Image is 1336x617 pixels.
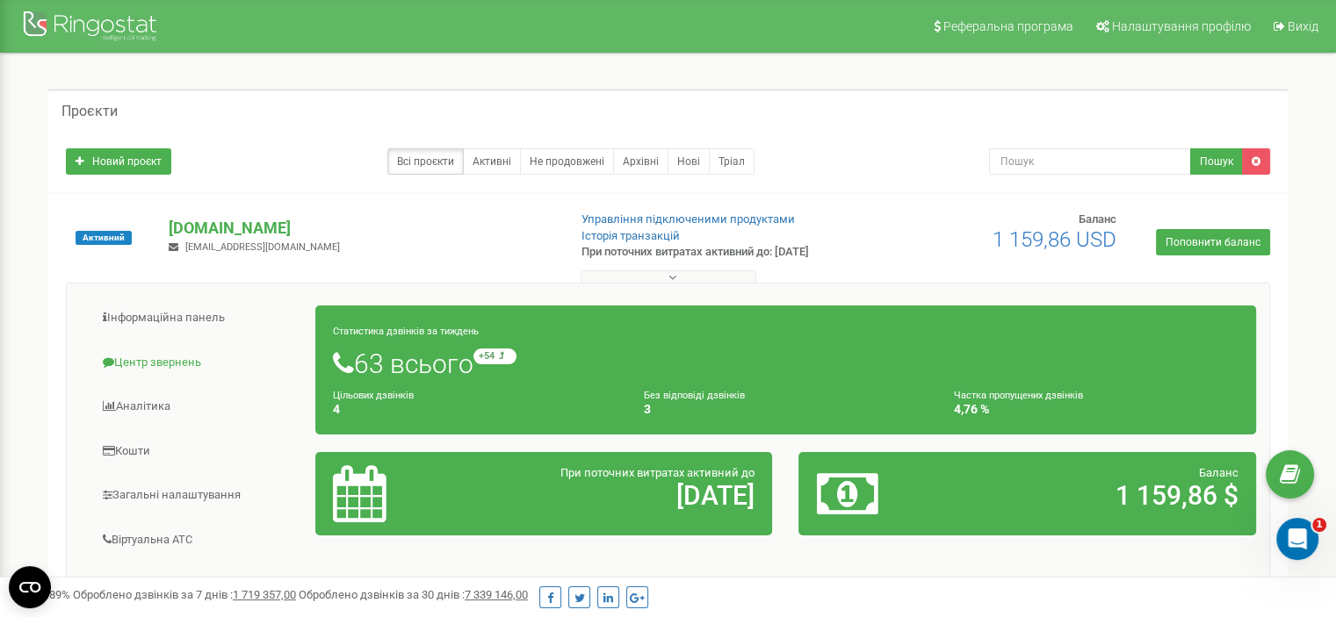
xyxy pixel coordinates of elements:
a: Віртуальна АТС [80,519,316,562]
input: Пошук [989,148,1191,175]
a: Архівні [613,148,668,175]
u: 7 339 146,00 [465,588,528,601]
small: +54 [473,348,516,364]
p: [DOMAIN_NAME] [169,217,552,240]
span: При поточних витратах активний до [560,466,755,479]
a: Кошти [80,430,316,473]
iframe: Intercom live chat [1276,518,1318,560]
a: Тріал [709,148,755,175]
a: Центр звернень [80,341,316,384]
small: Статистика дзвінків за тиждень [333,326,479,337]
h2: [DATE] [482,481,755,510]
h5: Проєкти [61,104,118,119]
a: Всі проєкти [387,148,464,175]
u: 1 719 357,00 [233,588,296,601]
span: Налаштування профілю [1112,19,1251,33]
span: [EMAIL_ADDRESS][DOMAIN_NAME] [185,241,340,253]
span: Оброблено дзвінків за 7 днів : [73,588,296,601]
h4: 3 [644,403,928,416]
h4: 4,76 % [954,403,1239,416]
small: Без відповіді дзвінків [644,390,745,401]
a: Нові [668,148,710,175]
span: Активний [76,231,132,245]
h4: 4 [333,403,617,416]
span: Баланс [1079,212,1116,226]
span: Реферальна програма [943,19,1073,33]
a: Новий проєкт [66,148,171,175]
h1: 63 всього [333,348,1239,378]
a: Активні [463,148,521,175]
span: Вихід [1288,19,1318,33]
span: 1 [1312,518,1326,532]
span: Оброблено дзвінків за 30 днів : [299,588,528,601]
a: Не продовжені [520,148,614,175]
span: 1 159,86 USD [993,227,1116,252]
a: Загальні налаштування [80,474,316,517]
a: Поповнити баланс [1156,229,1270,255]
a: Історія транзакцій [581,229,680,242]
a: Аналiтика [80,385,316,428]
a: Наскрізна аналітика [80,563,316,606]
a: Інформаційна панель [80,297,316,340]
small: Частка пропущених дзвінків [954,390,1083,401]
button: Пошук [1190,148,1243,175]
h2: 1 159,86 $ [966,481,1239,510]
span: Баланс [1199,466,1239,479]
button: Open CMP widget [9,566,51,608]
a: Управління підключеними продуктами [581,212,795,226]
small: Цільових дзвінків [333,390,414,401]
p: При поточних витратах активний до: [DATE] [581,244,863,261]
